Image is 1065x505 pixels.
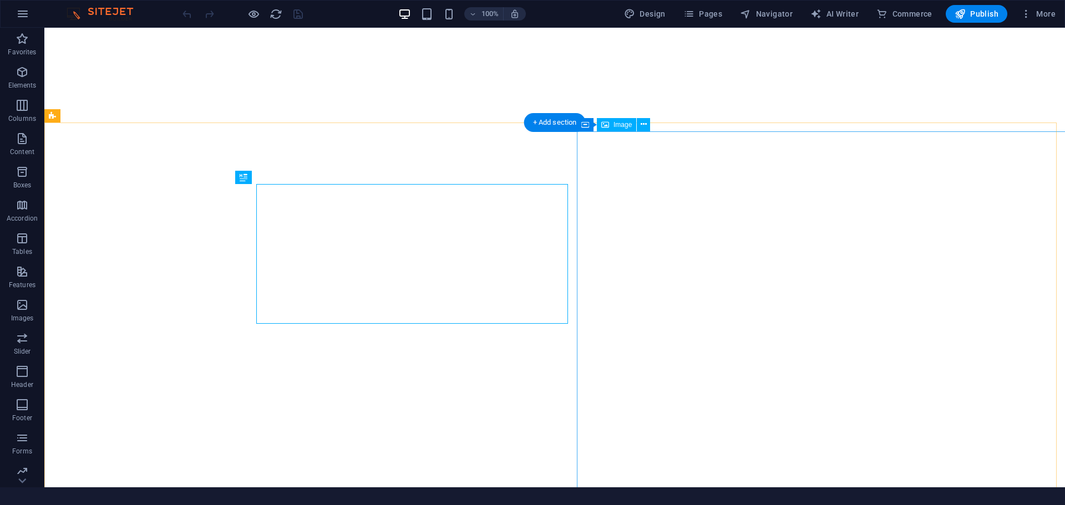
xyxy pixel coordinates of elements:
span: Navigator [740,8,793,19]
button: reload [269,7,282,21]
button: 100% [464,7,504,21]
span: Publish [955,8,998,19]
p: Images [11,314,34,323]
button: Commerce [872,5,937,23]
img: Editor Logo [64,7,147,21]
button: Navigator [736,5,797,23]
span: Pages [683,8,722,19]
p: Elements [8,81,37,90]
i: Reload page [270,8,282,21]
button: Click here to leave preview mode and continue editing [247,7,260,21]
span: AI Writer [810,8,859,19]
p: Tables [12,247,32,256]
h6: 100% [481,7,499,21]
i: On resize automatically adjust zoom level to fit chosen device. [510,9,520,19]
button: Design [620,5,670,23]
button: More [1016,5,1060,23]
p: Forms [12,447,32,456]
p: Content [10,147,34,156]
span: More [1021,8,1056,19]
div: Design (Ctrl+Alt+Y) [620,5,670,23]
p: Features [9,280,35,289]
span: Commerce [876,8,932,19]
button: Publish [946,5,1007,23]
p: Boxes [13,181,32,190]
p: Footer [12,414,32,422]
span: Image [613,121,632,128]
p: Accordion [7,214,38,223]
p: Columns [8,114,36,123]
p: Slider [14,347,31,356]
p: Favorites [8,48,36,57]
button: Pages [679,5,727,23]
span: Design [624,8,666,19]
p: Header [11,380,33,389]
button: AI Writer [806,5,863,23]
div: + Add section [524,113,586,132]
